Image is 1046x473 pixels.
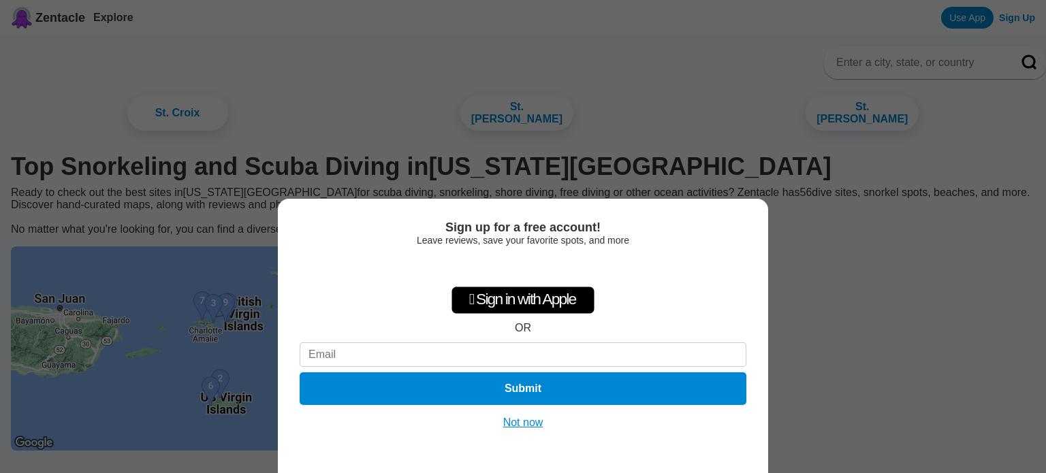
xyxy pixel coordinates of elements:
div: Leave reviews, save your favorite spots, and more [300,235,746,246]
button: Not now [499,416,548,429]
button: Submit [300,372,746,405]
iframe: Sign in with Google Button [454,252,592,282]
div: Sign up for a free account! [300,221,746,235]
input: Email [300,342,746,367]
div: Sign in with Apple [451,287,595,314]
div: OR [515,322,531,334]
